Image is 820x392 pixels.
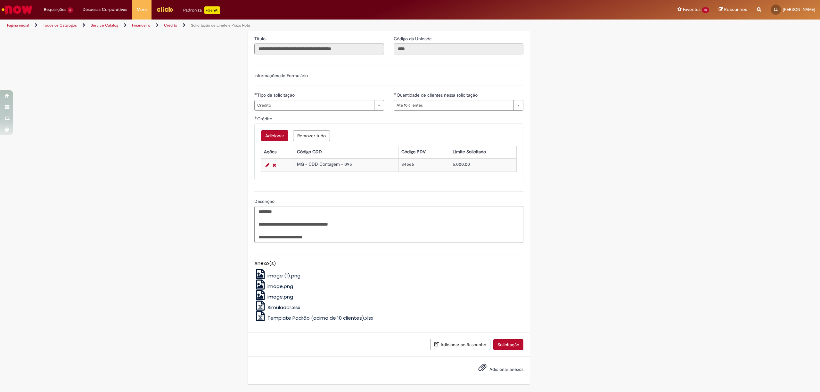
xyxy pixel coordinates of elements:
a: image.png [254,293,293,300]
a: Página inicial [7,23,29,28]
span: Obrigatório Preenchido [254,116,257,119]
span: Descrição [254,198,276,204]
a: Simulador.xlsx [254,304,300,311]
td: 84566 [398,158,450,172]
ul: Trilhas de página [5,20,542,31]
span: Até 10 clientes [397,100,510,110]
img: click_logo_yellow_360x200.png [156,4,174,14]
a: Remover linha 1 [271,161,278,169]
span: Quantidade de clientes nessa solicitação [397,92,479,98]
th: Código CDD [294,146,398,158]
label: Somente leitura - Código da Unidade [394,36,433,42]
a: Template Padrão (acima de 10 clientes).xlsx [254,315,373,321]
td: MG - CDD Contagem - 095 [294,158,398,172]
a: image (1).png [254,272,301,279]
a: Financeiro [132,23,150,28]
a: Service Catalog [91,23,118,28]
span: Favoritos [683,6,701,13]
span: Adicionar anexos [489,366,523,372]
th: Limite Solicitado [450,146,516,158]
th: Código PDV [398,146,450,158]
a: Crédito [164,23,177,28]
button: Add a row for Crédito [261,130,288,141]
button: Adicionar ao Rascunho [430,339,490,350]
span: Simulador.xlsx [267,304,300,311]
a: Editar Linha 1 [264,161,271,169]
span: image.png [267,293,293,300]
h5: Anexo(s) [254,261,523,266]
span: Crédito [257,100,371,110]
button: Remove all rows for Crédito [293,130,330,141]
span: Despesas Corporativas [83,6,127,13]
a: Todos os Catálogos [43,23,77,28]
input: Código da Unidade [394,44,523,54]
button: Solicitação [493,339,523,350]
label: Informações de Formulário [254,73,308,78]
span: Obrigatório Preenchido [254,92,257,95]
button: Adicionar anexos [477,362,488,376]
span: Rascunhos [724,6,747,12]
a: Rascunhos [719,7,747,13]
span: 50 [702,7,709,13]
img: ServiceNow [1,3,34,16]
span: image.png [267,283,293,290]
a: image.png [254,283,293,290]
span: Requisições [44,6,66,13]
th: Ações [261,146,294,158]
span: LL [774,7,778,12]
span: image (1).png [267,272,300,279]
textarea: Descrição [254,206,523,243]
td: 5.000,00 [450,158,516,172]
div: Padroniza [183,6,220,14]
span: [PERSON_NAME] [783,7,815,12]
input: Título [254,44,384,54]
span: More [137,6,147,13]
label: Somente leitura - Título [254,36,267,42]
span: Obrigatório Preenchido [394,92,397,95]
span: Tipo de solicitação [257,92,296,98]
span: Crédito [257,116,274,122]
span: Template Padrão (acima de 10 clientes).xlsx [267,315,373,321]
span: 5 [68,7,73,13]
a: Solicitação de Limite e Prazo Rota [191,23,250,28]
p: +GenAi [204,6,220,14]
